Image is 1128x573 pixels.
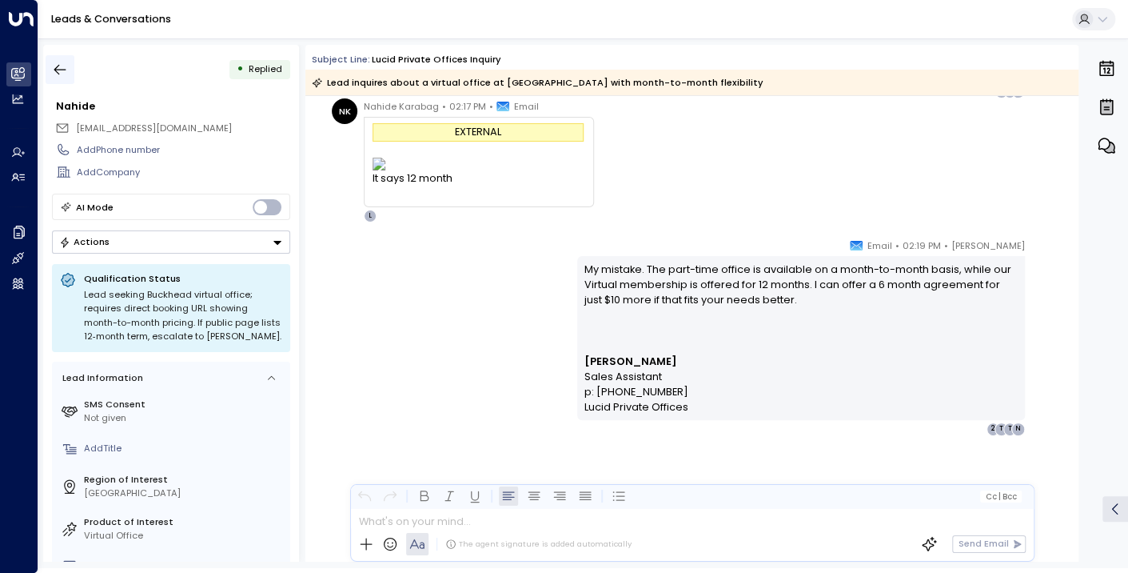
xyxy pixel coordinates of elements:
div: NK [332,98,357,124]
img: 17_headshot.jpg [1031,238,1057,263]
span: Replied [249,62,282,75]
div: Virtual Office [84,529,285,543]
button: Cc|Bcc [980,491,1022,503]
span: Nahide Karabag [364,98,439,114]
span: p: [PHONE_NUMBER] [584,384,688,399]
img: ii_199baf40f9ad7a7558d1 [373,158,586,170]
strong: [PERSON_NAME] [584,355,677,368]
span: • [442,98,446,114]
span: My mistake. The part-time office is available on a month-to-month basis, while our Virtual member... [584,262,1017,308]
div: Lead Information [58,371,143,385]
label: Region of Interest [84,473,285,487]
span: nahidefinance@gmail.com [76,122,232,135]
div: AddTitle [84,442,285,455]
div: The agent signature is added automatically [445,539,632,550]
div: It says 12 month [373,170,586,186]
span: [EMAIL_ADDRESS][DOMAIN_NAME] [76,122,232,134]
span: EXTERNAL [455,126,501,138]
button: Undo [354,487,373,506]
div: N [1011,423,1024,435]
span: • [489,98,493,114]
span: [PERSON_NAME] [951,238,1025,254]
p: Qualification Status [84,272,282,285]
div: AddCompany [77,166,289,179]
span: Email [867,238,892,254]
div: Actions [59,236,110,247]
span: 02:19 PM [903,238,941,254]
button: Redo [380,487,399,506]
span: 02:17 PM [449,98,486,114]
div: AI Mode [76,199,114,215]
div: Lucid Private Offices inquiry [372,53,501,66]
div: Not given [84,411,285,425]
div: T [994,423,1007,435]
div: T [1003,423,1016,435]
span: Subject Line: [312,53,370,66]
span: | [998,492,1000,501]
div: AddPhone number [77,143,289,157]
div: 2 [987,423,999,435]
a: Lucid Private Offices [584,399,688,415]
span: • [895,238,899,254]
div: Button group with a nested menu [52,230,290,254]
span: Cc Bcc [985,492,1016,501]
div: Lead seeking Buckhead virtual office; requires direct booking URL showing month-to-month pricing.... [84,288,282,344]
div: [GEOGRAPHIC_DATA] [84,487,285,500]
span: Sales Assistant [584,369,662,384]
span: • [944,238,948,254]
label: Product of Interest [84,515,285,529]
button: Actions [52,230,290,254]
span: Email [514,98,539,114]
div: Nahide [56,98,289,114]
div: L [364,210,377,222]
label: SMS Consent [84,398,285,411]
div: Lead inquires about a virtual office at [GEOGRAPHIC_DATA] with month-to-month flexibility [312,74,763,90]
a: Leads & Conversations [51,12,171,26]
div: • [236,58,243,81]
